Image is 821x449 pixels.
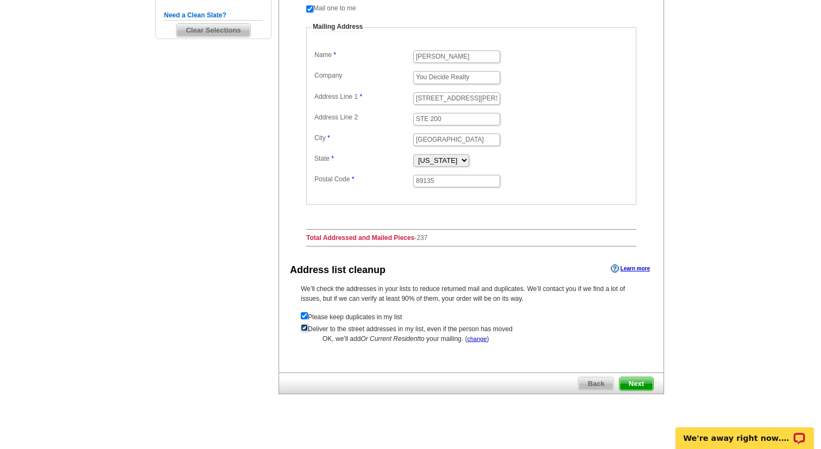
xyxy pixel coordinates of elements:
span: Clear Selections [176,24,250,37]
label: Address Line 2 [314,113,412,122]
a: change [467,336,487,342]
form: Please keep duplicates in my list Deliver to the street addresses in my list, even if the person ... [301,310,642,334]
span: Next [620,377,653,390]
span: Back [578,377,614,390]
strong: Total Addressed and Mailed Pieces [306,234,414,242]
label: Company [314,71,412,80]
span: Or Current Resident [361,335,419,343]
div: OK, we'll add to your mailing. ( ) [301,334,642,344]
h5: Need a Clean Slate? [164,10,263,21]
a: Back [578,377,614,391]
label: City [314,134,412,143]
iframe: LiveChat chat widget [668,415,821,449]
span: 237 [416,234,427,242]
legend: Mailing Address [312,22,364,32]
a: Learn more [611,264,650,273]
label: Name [314,50,412,60]
label: Address Line 1 [314,92,412,102]
div: Address list cleanup [290,263,386,277]
label: Postal Code [314,175,412,184]
td: Mail one to me [313,3,356,13]
p: We’ll check the addresses in your lists to reduce returned mail and duplicates. We’ll contact you... [301,284,642,303]
label: State [314,154,412,163]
